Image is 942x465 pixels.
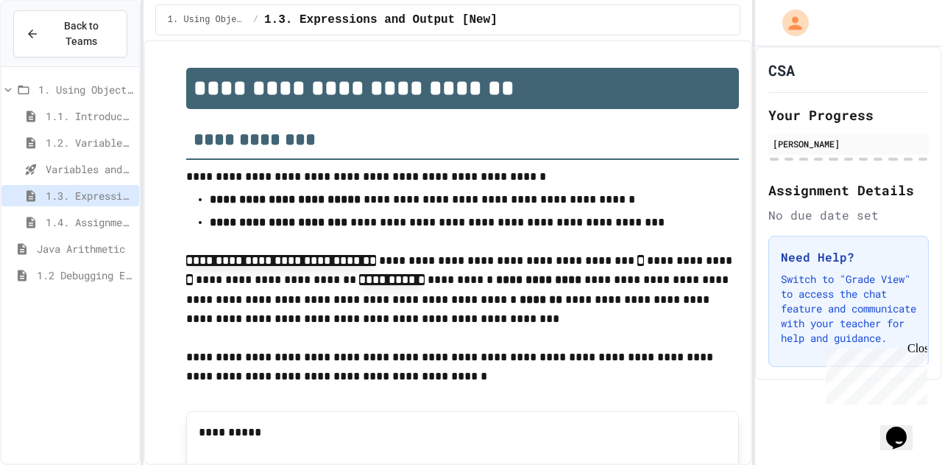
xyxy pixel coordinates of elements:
span: 1.3. Expressions and Output [New] [46,188,133,203]
div: Chat with us now!Close [6,6,102,94]
div: No due date set [768,206,929,224]
span: 1.4. Assignment and Input [46,214,133,230]
span: Back to Teams [48,18,115,49]
h3: Need Help? [781,248,916,266]
span: Java Arithmetic [37,241,133,256]
span: 1. Using Objects and Methods [168,14,247,26]
span: Variables and Data Types - Quiz [46,161,133,177]
div: My Account [767,6,812,40]
span: / [253,14,258,26]
span: 1.2 Debugging Exercise [37,268,133,283]
span: 1. Using Objects and Methods [38,82,133,97]
iframe: chat widget [820,342,927,405]
h2: Your Progress [768,105,929,125]
span: 1.2. Variables and Data Types [46,135,133,150]
button: Back to Teams [13,10,127,57]
h2: Assignment Details [768,180,929,200]
h1: CSA [768,60,795,80]
span: 1.1. Introduction to Algorithms, Programming, and Compilers [46,108,133,124]
p: Switch to "Grade View" to access the chat feature and communicate with your teacher for help and ... [781,272,916,346]
iframe: chat widget [880,406,927,450]
div: [PERSON_NAME] [773,137,924,150]
span: 1.3. Expressions and Output [New] [264,11,497,29]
